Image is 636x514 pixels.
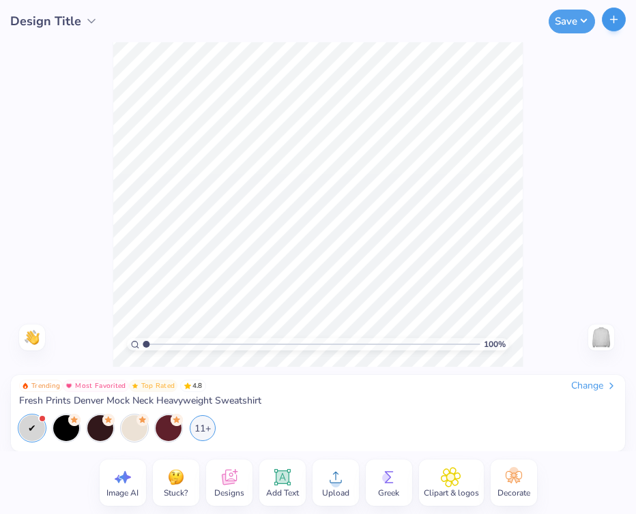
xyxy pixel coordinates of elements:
[166,467,186,487] img: Stuck?
[63,380,128,392] button: Badge Button
[66,382,72,389] img: Most Favorited sort
[19,380,63,392] button: Badge Button
[571,380,617,392] div: Change
[424,487,479,498] span: Clipart & logos
[484,338,506,350] span: 100 %
[132,382,139,389] img: Top Rated sort
[590,327,612,348] img: Back
[75,382,126,389] span: Most Favorited
[378,487,399,498] span: Greek
[22,382,29,389] img: Trending sort
[549,10,595,33] button: Save
[10,12,81,31] span: Design Title
[190,415,216,441] div: 11+
[106,487,139,498] span: Image AI
[266,487,299,498] span: Add Text
[19,395,261,407] span: Fresh Prints Denver Mock Neck Heavyweight Sweatshirt
[141,382,175,389] span: Top Rated
[129,380,178,392] button: Badge Button
[31,382,60,389] span: Trending
[322,487,349,498] span: Upload
[180,380,206,392] span: 4.8
[497,487,530,498] span: Decorate
[164,487,188,498] span: Stuck?
[214,487,244,498] span: Designs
